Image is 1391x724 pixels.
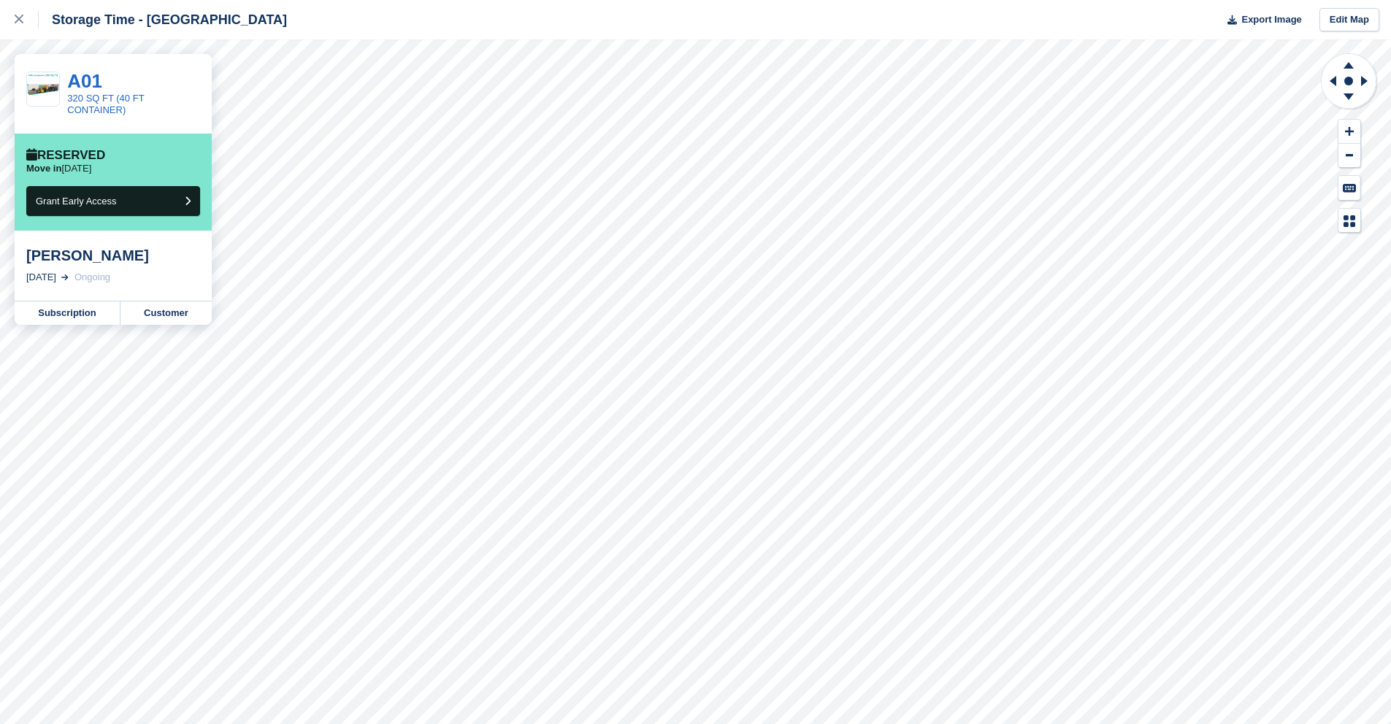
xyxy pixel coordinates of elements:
button: Grant Early Access [26,186,200,216]
span: Grant Early Access [36,196,117,207]
p: [DATE] [26,163,91,174]
button: Export Image [1219,8,1302,32]
img: arrow-right-light-icn-cde0832a797a2874e46488d9cf13f60e5c3a73dbe684e267c42b8395dfbc2abf.svg [61,274,69,280]
button: Zoom In [1338,120,1360,144]
div: Reserved [26,148,105,163]
button: Zoom Out [1338,144,1360,168]
div: Storage Time - [GEOGRAPHIC_DATA] [39,11,287,28]
a: A01 [67,70,102,92]
a: 320 SQ FT (40 FT CONTAINER) [67,93,144,115]
div: [PERSON_NAME] [26,247,200,264]
span: Move in [26,163,61,174]
img: 10ft%20Container%20(80%20SQ%20FT).png [27,73,59,105]
button: Keyboard Shortcuts [1338,176,1360,200]
span: Export Image [1241,12,1301,27]
a: Subscription [15,301,120,325]
a: Customer [120,301,212,325]
a: Edit Map [1319,8,1379,32]
button: Map Legend [1338,209,1360,233]
div: [DATE] [26,270,56,285]
div: Ongoing [74,270,110,285]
